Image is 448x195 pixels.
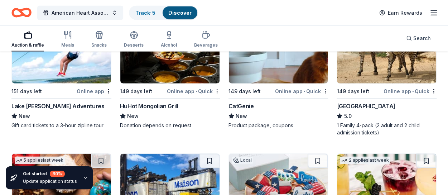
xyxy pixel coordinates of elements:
[127,112,139,120] span: New
[228,122,328,129] div: Product package, coupons
[91,28,107,52] button: Snacks
[11,42,44,48] div: Auction & raffle
[275,87,328,96] div: Online app Quick
[23,171,77,177] div: Get started
[11,122,111,129] div: Gift card tickets to a 3-hour zipline tour
[384,87,437,96] div: Online app Quick
[129,6,198,20] button: Track· 5Discover
[124,42,144,48] div: Desserts
[11,28,44,52] button: Auction & raffle
[120,122,220,129] div: Donation depends on request
[400,31,437,46] button: Search
[19,112,30,120] span: New
[61,28,74,52] button: Meals
[15,157,65,164] div: 5 applies last week
[124,28,144,52] button: Desserts
[196,89,197,94] span: •
[337,15,437,136] a: Image for San Antonio ZooLocal149 days leftOnline app•Quick[GEOGRAPHIC_DATA]5.01 Family 4-pack (2...
[236,112,247,120] span: New
[167,87,220,96] div: Online app Quick
[11,102,104,110] div: Lake [PERSON_NAME] Adventures
[228,87,261,96] div: 149 days left
[120,102,178,110] div: HuHot Mongolian Grill
[304,89,305,94] span: •
[161,42,177,48] div: Alcohol
[337,102,395,110] div: [GEOGRAPHIC_DATA]
[194,42,218,48] div: Beverages
[50,171,65,177] div: 80 %
[52,9,109,17] span: American Heart Association Heart Ball Houston
[375,6,427,19] a: Earn Rewards
[228,102,254,110] div: CatGenie
[77,87,111,96] div: Online app
[413,34,431,43] span: Search
[11,4,32,21] a: Home
[194,28,218,52] button: Beverages
[11,87,42,96] div: 151 days left
[340,157,390,164] div: 2 applies last week
[232,157,253,164] div: Local
[23,179,77,184] div: Update application status
[120,15,220,129] a: Image for HuHot Mongolian Grill2 applieslast week149 days leftOnline app•QuickHuHot Mongolian Gri...
[228,15,328,129] a: Image for CatGenie1 applylast week149 days leftOnline app•QuickCatGenieNewProduct package, coupons
[91,42,107,48] div: Snacks
[61,42,74,48] div: Meals
[168,10,192,16] a: Discover
[135,10,155,16] a: Track· 5
[11,15,111,129] a: Image for Lake Travis Zipline AdventuresLocal151 days leftOnline appLake [PERSON_NAME] Adventures...
[337,87,369,96] div: 149 days left
[120,87,152,96] div: 149 days left
[344,112,351,120] span: 5.0
[37,6,123,20] button: American Heart Association Heart Ball Houston
[412,89,414,94] span: •
[337,122,437,136] div: 1 Family 4-pack (2 adult and 2 child admission tickets)
[161,28,177,52] button: Alcohol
